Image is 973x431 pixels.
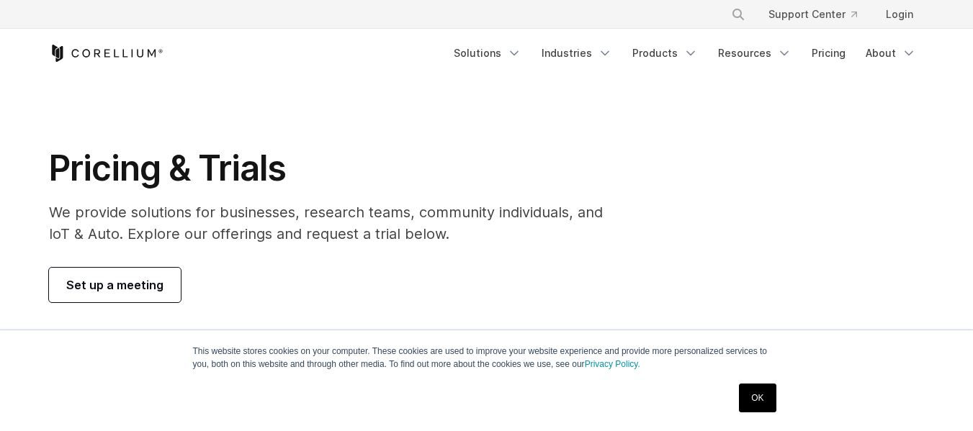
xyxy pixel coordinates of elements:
[714,1,925,27] div: Navigation Menu
[49,268,181,302] a: Set up a meeting
[725,1,751,27] button: Search
[193,345,781,371] p: This website stores cookies on your computer. These cookies are used to improve your website expe...
[445,40,530,66] a: Solutions
[757,1,869,27] a: Support Center
[445,40,925,66] div: Navigation Menu
[49,45,163,62] a: Corellium Home
[739,384,776,412] a: OK
[624,40,707,66] a: Products
[585,359,640,369] a: Privacy Policy.
[709,40,800,66] a: Resources
[533,40,621,66] a: Industries
[66,276,163,294] span: Set up a meeting
[49,201,623,245] p: We provide solutions for businesses, research teams, community individuals, and IoT & Auto. Explo...
[857,40,925,66] a: About
[49,147,623,190] h1: Pricing & Trials
[874,1,925,27] a: Login
[803,40,854,66] a: Pricing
